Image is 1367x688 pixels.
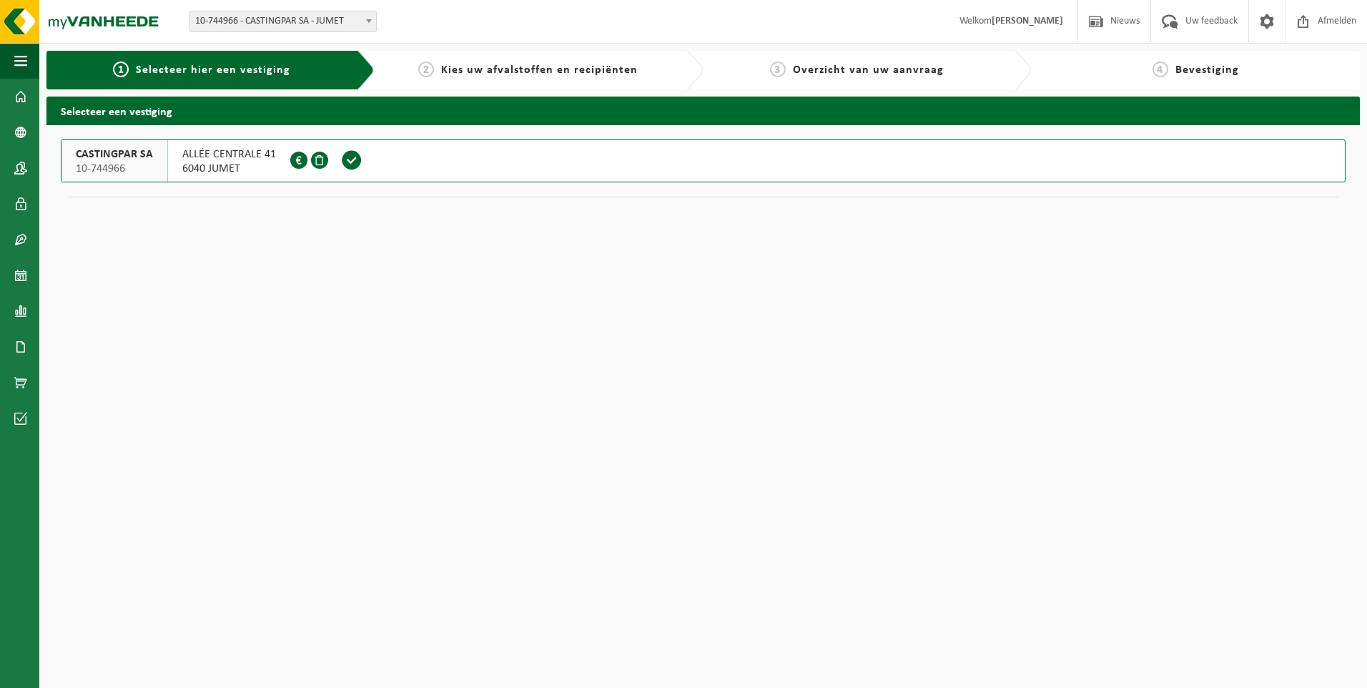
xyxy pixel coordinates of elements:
span: ALLÉE CENTRALE 41 [182,147,276,162]
span: 1 [113,62,129,77]
span: CASTINGPAR SA [76,147,153,162]
strong: [PERSON_NAME] [992,16,1063,26]
span: 4 [1153,62,1168,77]
span: 10-744966 - CASTINGPAR SA - JUMET [189,11,377,32]
span: 10-744966 - CASTINGPAR SA - JUMET [189,11,376,31]
span: 10-744966 [76,162,153,176]
span: Bevestiging [1175,64,1239,76]
span: 6040 JUMET [182,162,276,176]
span: Selecteer hier een vestiging [136,64,290,76]
span: 3 [770,62,786,77]
span: Overzicht van uw aanvraag [793,64,944,76]
span: 2 [418,62,434,77]
h2: Selecteer een vestiging [46,97,1360,124]
span: Kies uw afvalstoffen en recipiënten [441,64,638,76]
button: CASTINGPAR SA 10-744966 ALLÉE CENTRALE 416040 JUMET [61,139,1346,182]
